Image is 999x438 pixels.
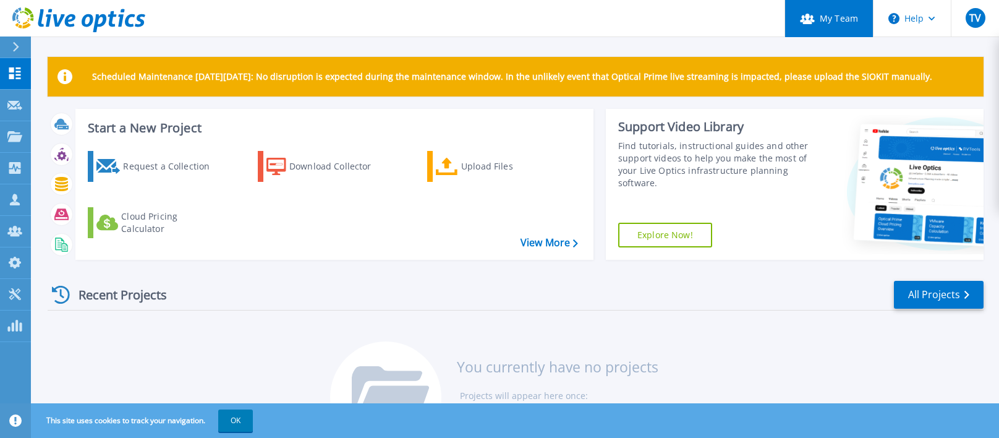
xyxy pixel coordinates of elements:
span: TV [969,13,981,23]
div: Recent Projects [48,280,184,310]
button: OK [218,410,253,432]
p: Scheduled Maintenance [DATE][DATE]: No disruption is expected during the maintenance window. In t... [92,72,932,82]
div: Request a Collection [123,154,222,179]
li: Projects will appear here once: [460,388,658,404]
div: Find tutorials, instructional guides and other support videos to help you make the most of your L... [618,140,809,189]
h3: Start a New Project [88,121,577,135]
a: View More [521,237,578,249]
div: Cloud Pricing Calculator [121,210,220,235]
div: Upload Files [461,154,560,179]
div: Download Collector [289,154,388,179]
div: Support Video Library [618,119,809,135]
span: This site uses cookies to track your navigation. [34,410,253,432]
a: Request a Collection [88,151,226,182]
h3: You currently have no projects [457,360,658,374]
a: Explore Now! [618,223,712,247]
a: All Projects [894,281,984,309]
a: Upload Files [427,151,565,182]
a: Cloud Pricing Calculator [88,207,226,238]
a: Download Collector [258,151,396,182]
